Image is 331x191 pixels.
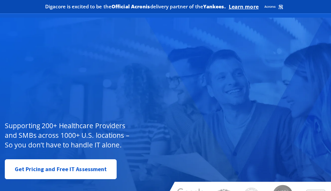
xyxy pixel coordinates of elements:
[264,4,283,10] img: Acronis
[45,4,226,9] h2: Digacore is excited to be the delivery partner of the
[5,159,117,179] a: Get Pricing and Free IT Assessment
[15,163,107,176] span: Get Pricing and Free IT Assessment
[112,3,150,10] b: Official Acronis
[203,3,226,10] b: Yankees.
[229,4,259,10] a: Learn more
[5,121,139,150] p: Supporting 200+ Healthcare Providers and SMBs across 1000+ U.S. locations – So you don’t have to ...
